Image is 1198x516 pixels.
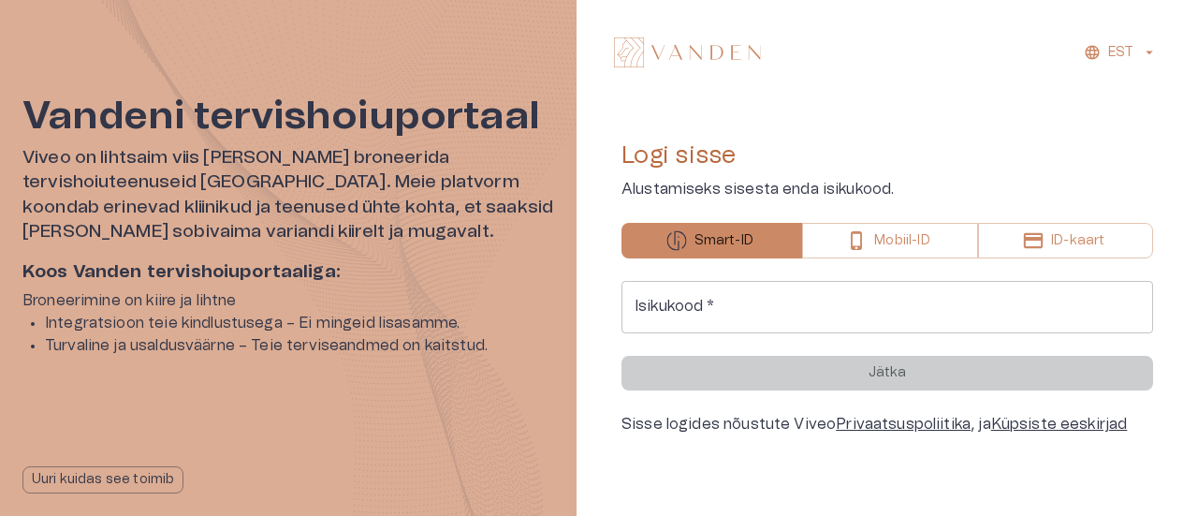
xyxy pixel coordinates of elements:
[32,470,174,490] p: Uuri kuidas see toimib
[978,223,1153,258] button: ID-kaart
[621,223,802,258] button: Smart-ID
[1108,43,1133,63] p: EST
[836,417,971,432] a: Privaatsuspoliitika
[1051,231,1104,251] p: ID-kaart
[1081,39,1161,66] button: EST
[991,417,1128,432] a: Küpsiste eeskirjad
[1052,431,1198,483] iframe: Help widget launcher
[614,37,761,67] img: Vanden logo
[874,231,929,251] p: Mobiil-ID
[621,140,1153,170] h4: Logi sisse
[621,413,1153,435] div: Sisse logides nõustute Viveo , ja
[694,231,753,251] p: Smart-ID
[802,223,979,258] button: Mobiil-ID
[22,466,183,494] button: Uuri kuidas see toimib
[621,178,1153,200] p: Alustamiseks sisesta enda isikukood.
